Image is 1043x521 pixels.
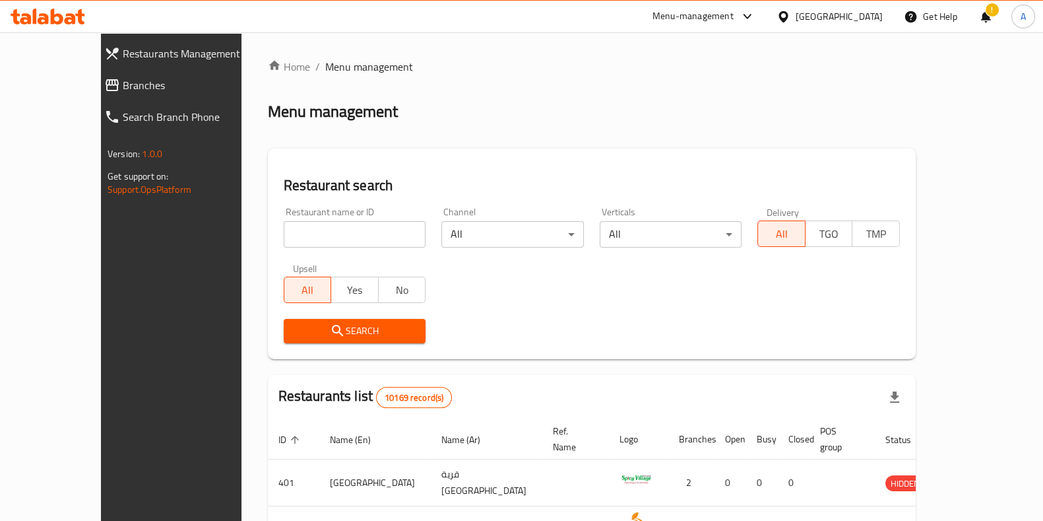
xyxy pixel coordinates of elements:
span: Search [294,323,416,339]
label: Delivery [767,207,800,217]
span: Get support on: [108,168,168,185]
span: Search Branch Phone [123,109,265,125]
td: 2 [668,460,714,506]
span: Name (Ar) [441,432,497,448]
a: Search Branch Phone [94,101,275,133]
span: Status [885,432,928,448]
button: No [378,277,426,303]
span: ID [278,432,303,448]
th: Logo [609,419,668,460]
span: TMP [858,225,895,244]
th: Closed [778,419,809,460]
h2: Menu management [268,101,398,122]
th: Branches [668,419,714,460]
button: Search [284,319,426,343]
nav: breadcrumb [268,59,916,75]
td: [GEOGRAPHIC_DATA] [319,460,431,506]
td: 0 [714,460,746,506]
th: Busy [746,419,778,460]
a: Branches [94,69,275,101]
label: Upsell [293,263,317,273]
span: Version: [108,145,140,162]
input: Search for restaurant name or ID.. [284,221,426,248]
span: All [290,281,327,300]
div: HIDDEN [885,475,925,491]
a: Home [268,59,310,75]
span: HIDDEN [885,476,925,491]
td: 0 [778,460,809,506]
span: All [763,225,800,244]
span: 10169 record(s) [377,392,451,404]
td: قرية [GEOGRAPHIC_DATA] [431,460,542,506]
div: Export file [879,382,910,413]
button: Yes [331,277,379,303]
span: No [384,281,421,300]
span: Yes [336,281,373,300]
div: All [441,221,584,248]
div: Total records count [376,387,452,408]
a: Support.OpsPlatform [108,181,191,198]
div: All [600,221,742,248]
span: 1.0.0 [142,145,162,162]
td: 401 [268,460,319,506]
div: Menu-management [652,9,734,24]
span: TGO [811,225,848,244]
a: Restaurants Management [94,38,275,69]
span: Name (En) [330,432,388,448]
th: Open [714,419,746,460]
button: All [757,221,806,247]
span: Ref. Name [553,423,593,455]
img: Spicy Village [619,464,652,497]
span: Menu management [325,59,413,75]
button: TGO [805,221,853,247]
td: 0 [746,460,778,506]
button: TMP [852,221,900,247]
span: POS group [820,423,859,455]
h2: Restaurant search [284,176,900,195]
div: [GEOGRAPHIC_DATA] [796,9,883,24]
li: / [315,59,320,75]
span: A [1021,9,1026,24]
h2: Restaurants list [278,386,453,408]
span: Branches [123,77,265,93]
button: All [284,277,332,303]
span: Restaurants Management [123,46,265,61]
